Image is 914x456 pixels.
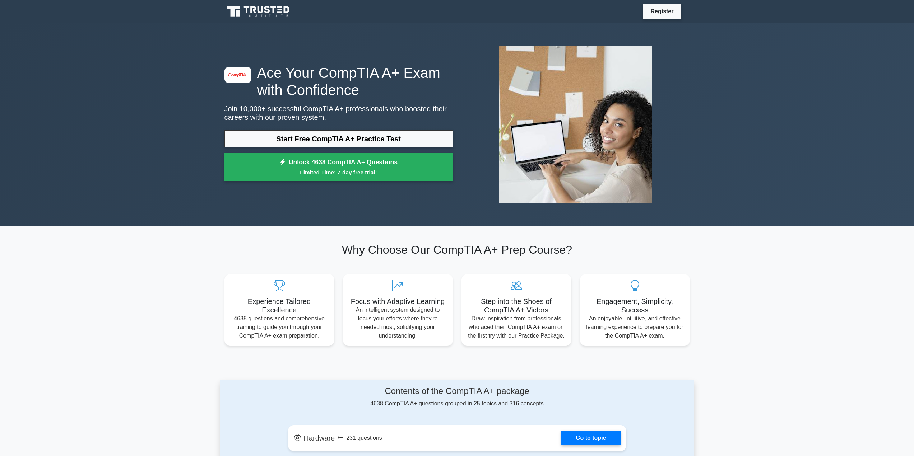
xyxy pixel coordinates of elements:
[561,431,620,445] a: Go to topic
[233,168,444,177] small: Limited Time: 7-day free trial!
[586,297,684,314] h5: Engagement, Simplicity, Success
[230,314,329,340] p: 4638 questions and comprehensive training to guide you through your CompTIA A+ exam preparation.
[467,314,566,340] p: Draw inspiration from professionals who aced their CompTIA A+ exam on the first try with our Prac...
[349,306,447,340] p: An intelligent system designed to focus your efforts where they're needed most, solidifying your ...
[224,153,453,182] a: Unlock 4638 CompTIA A+ QuestionsLimited Time: 7-day free trial!
[288,386,626,396] h4: Contents of the CompTIA A+ package
[224,104,453,122] p: Join 10,000+ successful CompTIA A+ professionals who boosted their careers with our proven system.
[646,7,678,16] a: Register
[349,297,447,306] h5: Focus with Adaptive Learning
[586,314,684,340] p: An enjoyable, intuitive, and effective learning experience to prepare you for the CompTIA A+ exam.
[230,297,329,314] h5: Experience Tailored Excellence
[224,243,690,257] h2: Why Choose Our CompTIA A+ Prep Course?
[467,297,566,314] h5: Step into the Shoes of CompTIA A+ Victors
[224,64,453,99] h1: Ace Your CompTIA A+ Exam with Confidence
[224,130,453,147] a: Start Free CompTIA A+ Practice Test
[288,386,626,408] div: 4638 CompTIA A+ questions grouped in 25 topics and 316 concepts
